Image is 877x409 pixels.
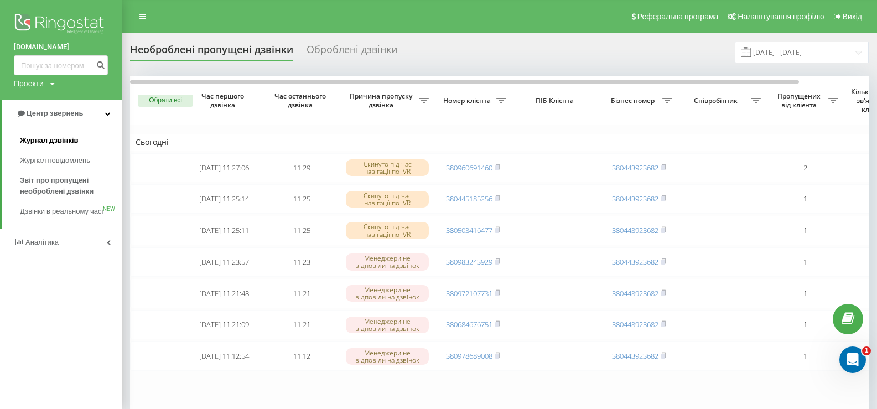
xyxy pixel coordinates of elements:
[521,96,591,105] span: ПІБ Клієнта
[263,247,340,277] td: 11:23
[612,257,658,267] a: 380443923682
[20,170,122,201] a: Звіт про пропущені необроблені дзвінки
[346,191,429,208] div: Скинуто під час навігації по IVR
[14,11,108,39] img: Ringostat logo
[612,351,658,361] a: 380443923682
[194,92,254,109] span: Час першого дзвінка
[839,346,866,373] iframe: Intercom live chat
[2,100,122,127] a: Центр звернень
[185,153,263,183] td: [DATE] 11:27:06
[20,135,79,146] span: Журнал дзвінків
[612,319,658,329] a: 380443923682
[637,12,719,21] span: Реферальна програма
[263,310,340,340] td: 11:21
[346,159,429,176] div: Скинуто під час навігації по IVR
[612,225,658,235] a: 380443923682
[20,175,116,197] span: Звіт про пропущені необроблені дзвінки
[185,279,263,308] td: [DATE] 11:21:48
[272,92,331,109] span: Час останнього дзвінка
[612,194,658,204] a: 380443923682
[307,44,397,61] div: Оброблені дзвінки
[606,96,662,105] span: Бізнес номер
[185,247,263,277] td: [DATE] 11:23:57
[440,96,496,105] span: Номер клієнта
[612,288,658,298] a: 380443923682
[20,201,122,221] a: Дзвінки в реальному часіNEW
[346,348,429,365] div: Менеджери не відповіли на дзвінок
[862,346,871,355] span: 1
[20,151,122,170] a: Журнал повідомлень
[263,279,340,308] td: 11:21
[263,184,340,214] td: 11:25
[843,12,862,21] span: Вихід
[185,216,263,245] td: [DATE] 11:25:11
[27,109,83,117] span: Центр звернень
[446,257,492,267] a: 380983243929
[446,163,492,173] a: 380960691460
[20,155,90,166] span: Журнал повідомлень
[766,310,844,340] td: 1
[446,319,492,329] a: 380684676751
[766,184,844,214] td: 1
[20,131,122,151] a: Журнал дзвінків
[263,341,340,371] td: 11:12
[612,163,658,173] a: 380443923682
[20,206,103,217] span: Дзвінки в реальному часі
[185,184,263,214] td: [DATE] 11:25:14
[766,247,844,277] td: 1
[446,351,492,361] a: 380978689008
[263,216,340,245] td: 11:25
[14,42,108,53] a: [DOMAIN_NAME]
[446,225,492,235] a: 380503416477
[346,222,429,239] div: Скинуто під час навігації по IVR
[346,92,419,109] span: Причина пропуску дзвінка
[130,44,293,61] div: Необроблені пропущені дзвінки
[766,279,844,308] td: 1
[446,288,492,298] a: 380972107731
[766,216,844,245] td: 1
[346,317,429,333] div: Менеджери не відповіли на дзвінок
[446,194,492,204] a: 380445185256
[766,341,844,371] td: 1
[185,310,263,340] td: [DATE] 11:21:09
[25,238,59,246] span: Аналiтика
[772,92,828,109] span: Пропущених від клієнта
[346,253,429,270] div: Менеджери не відповіли на дзвінок
[14,55,108,75] input: Пошук за номером
[683,96,751,105] span: Співробітник
[263,153,340,183] td: 11:29
[185,341,263,371] td: [DATE] 11:12:54
[14,78,44,89] div: Проекти
[738,12,824,21] span: Налаштування профілю
[138,95,193,107] button: Обрати всі
[766,153,844,183] td: 2
[346,285,429,302] div: Менеджери не відповіли на дзвінок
